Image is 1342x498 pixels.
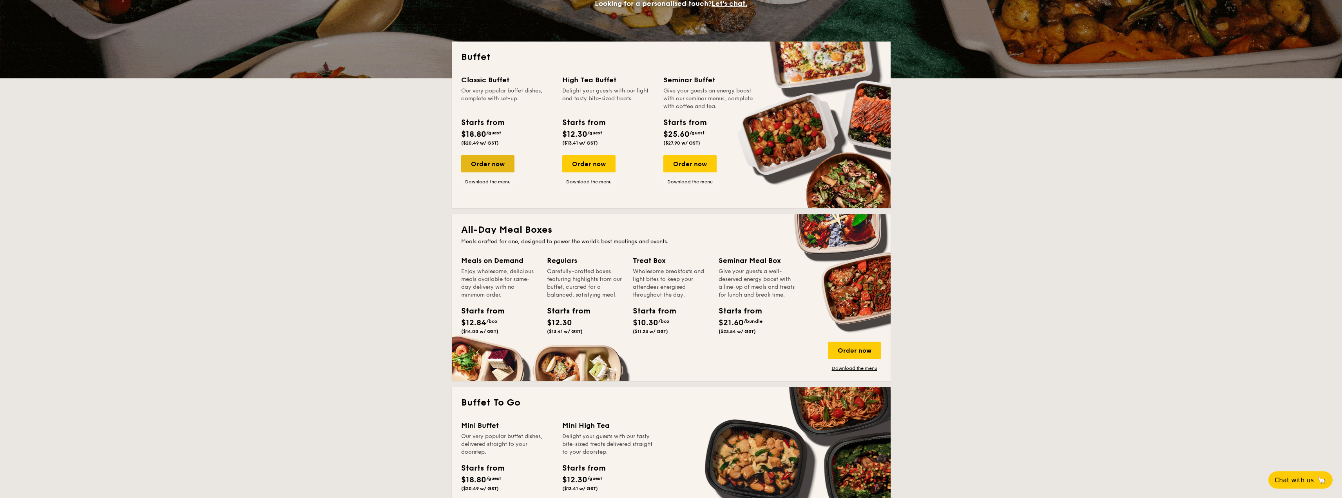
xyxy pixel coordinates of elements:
[461,117,504,129] div: Starts from
[828,365,881,371] a: Download the menu
[633,329,668,334] span: ($11.23 w/ GST)
[461,420,553,431] div: Mini Buffet
[547,268,623,299] div: Carefully-crafted boxes featuring highlights from our buffet, curated for a balanced, satisfying ...
[663,74,755,85] div: Seminar Buffet
[486,319,498,324] span: /box
[461,397,881,409] h2: Buffet To Go
[461,238,881,246] div: Meals crafted for one, designed to power the world's best meetings and events.
[663,130,690,139] span: $25.60
[562,420,654,431] div: Mini High Tea
[663,87,755,110] div: Give your guests an energy boost with our seminar menus, complete with coffee and tea.
[461,179,514,185] a: Download the menu
[562,117,605,129] div: Starts from
[547,329,583,334] span: ($13.41 w/ GST)
[562,130,587,139] span: $12.30
[562,475,587,485] span: $12.30
[633,255,709,266] div: Treat Box
[1317,476,1326,485] span: 🦙
[1268,471,1333,489] button: Chat with us🦙
[461,255,538,266] div: Meals on Demand
[633,318,658,328] span: $10.30
[486,130,501,136] span: /guest
[828,342,881,359] div: Order now
[744,319,762,324] span: /bundle
[461,224,881,236] h2: All-Day Meal Boxes
[461,140,499,146] span: ($20.49 w/ GST)
[658,319,670,324] span: /box
[633,305,668,317] div: Starts from
[547,318,572,328] span: $12.30
[461,87,553,110] div: Our very popular buffet dishes, complete with set-up.
[461,130,486,139] span: $18.80
[547,255,623,266] div: Regulars
[690,130,705,136] span: /guest
[461,268,538,299] div: Enjoy wholesome, delicious meals available for same-day delivery with no minimum order.
[461,51,881,63] h2: Buffet
[1275,476,1314,484] span: Chat with us
[719,268,795,299] div: Give your guests a well-deserved energy boost with a line-up of meals and treats for lunch and br...
[587,476,602,481] span: /guest
[461,329,498,334] span: ($14.00 w/ GST)
[547,305,582,317] div: Starts from
[461,433,553,456] div: Our very popular buffet dishes, delivered straight to your doorstep.
[663,117,706,129] div: Starts from
[719,305,754,317] div: Starts from
[562,486,598,491] span: ($13.41 w/ GST)
[461,462,504,474] div: Starts from
[587,130,602,136] span: /guest
[562,433,654,456] div: Delight your guests with our tasty bite-sized treats delivered straight to your doorstep.
[486,476,501,481] span: /guest
[461,486,499,491] span: ($20.49 w/ GST)
[562,87,654,110] div: Delight your guests with our light and tasty bite-sized treats.
[663,155,717,172] div: Order now
[461,318,486,328] span: $12.84
[719,255,795,266] div: Seminar Meal Box
[663,140,700,146] span: ($27.90 w/ GST)
[633,268,709,299] div: Wholesome breakfasts and light bites to keep your attendees energised throughout the day.
[562,155,616,172] div: Order now
[461,74,553,85] div: Classic Buffet
[562,179,616,185] a: Download the menu
[719,329,756,334] span: ($23.54 w/ GST)
[562,74,654,85] div: High Tea Buffet
[562,140,598,146] span: ($13.41 w/ GST)
[461,475,486,485] span: $18.80
[719,318,744,328] span: $21.60
[663,179,717,185] a: Download the menu
[461,305,496,317] div: Starts from
[562,462,605,474] div: Starts from
[461,155,514,172] div: Order now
